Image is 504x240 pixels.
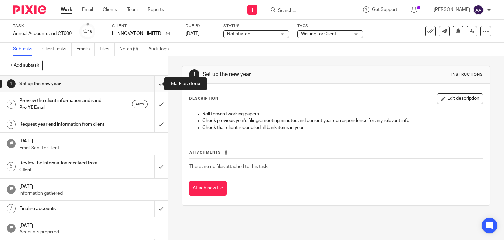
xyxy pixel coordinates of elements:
small: /16 [86,30,92,33]
h1: Review the information received from Client [19,158,105,175]
a: Team [127,6,138,13]
h1: Finalise accounts [19,204,105,214]
h1: [DATE] [19,182,161,190]
a: Email [82,6,93,13]
button: + Add subtask [7,60,43,71]
div: Auto [132,100,148,108]
input: Search [277,8,336,14]
p: Email Sent to Client [19,145,161,151]
span: Attachments [189,151,221,154]
h1: Set up the new year [203,71,350,78]
div: 7 [7,204,16,213]
span: Get Support [372,7,397,12]
a: Work [61,6,72,13]
a: Notes (0) [119,43,143,56]
label: Status [223,23,289,29]
div: 1 [189,69,199,80]
img: Pixie [13,5,46,14]
a: Client tasks [42,43,72,56]
label: Task [13,23,72,29]
h1: Set up the new year [19,79,105,89]
p: Information gathered [19,190,161,197]
p: Check previous year's filings, meeting minutes and current year correspondence for any relevant info [202,117,483,124]
span: Waiting for Client [301,32,336,36]
div: Annual Accounts and CT600 [13,30,72,37]
span: There are no files attached to this task. [189,164,268,169]
p: Check that client reconciled all bank items in year [202,124,483,131]
div: Instructions [451,72,483,77]
h1: [DATE] [19,221,161,229]
button: Attach new file [189,181,227,196]
p: Description [189,96,218,101]
p: [PERSON_NAME] [434,6,470,13]
label: Tags [297,23,363,29]
label: Due by [186,23,215,29]
a: Subtasks [13,43,37,56]
p: Roll forward working papers [202,111,483,117]
h1: Preview the client information and send Pre YE Email [19,96,105,112]
span: Not started [227,32,250,36]
a: Files [100,43,115,56]
p: LI INNOVATION LIMITED [112,30,161,37]
div: 1 [7,79,16,88]
a: Emails [76,43,95,56]
a: Reports [148,6,164,13]
h1: [DATE] [19,136,161,144]
button: Edit description [437,93,483,104]
div: 5 [7,162,16,171]
span: [DATE] [186,31,199,36]
div: 0 [83,27,92,35]
p: Accounts prepared [19,229,161,235]
h1: Request year end information from client [19,119,105,129]
div: 3 [7,120,16,129]
a: Clients [103,6,117,13]
img: svg%3E [473,5,484,15]
label: Client [112,23,178,29]
a: Audit logs [148,43,174,56]
div: 2 [7,100,16,109]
